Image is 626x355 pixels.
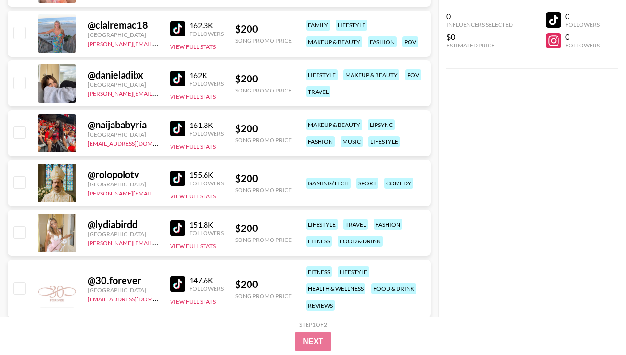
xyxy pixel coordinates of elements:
div: pov [402,36,418,47]
div: $ 200 [235,172,292,184]
button: View Full Stats [170,193,216,200]
div: 155.6K [189,170,224,180]
button: View Full Stats [170,298,216,305]
div: pov [405,69,421,80]
div: [GEOGRAPHIC_DATA] [88,286,159,294]
div: Followers [565,21,600,28]
div: Song Promo Price [235,186,292,194]
div: fashion [368,36,397,47]
div: 151.8K [189,220,224,229]
div: $ 200 [235,73,292,85]
div: reviews [306,300,335,311]
div: fitness [306,266,332,277]
button: View Full Stats [170,242,216,250]
div: 0 [565,32,600,42]
div: 0 [446,11,513,21]
div: sport [356,178,378,189]
img: TikTok [170,276,185,292]
div: @ naijababyria [88,119,159,131]
div: 162K [189,70,224,80]
a: [PERSON_NAME][EMAIL_ADDRESS][PERSON_NAME][DOMAIN_NAME] [88,38,275,47]
div: $ 200 [235,278,292,290]
img: TikTok [170,71,185,86]
div: music [341,136,363,147]
div: Estimated Price [446,42,513,49]
div: $ 200 [235,23,292,35]
div: gaming/tech [306,178,351,189]
div: Influencers Selected [446,21,513,28]
div: Followers [189,285,224,292]
div: [GEOGRAPHIC_DATA] [88,81,159,88]
button: View Full Stats [170,143,216,150]
div: Step 1 of 2 [299,321,327,328]
a: [PERSON_NAME][EMAIL_ADDRESS][PERSON_NAME][DOMAIN_NAME] [88,238,275,247]
div: lifestyle [306,69,338,80]
div: Followers [189,180,224,187]
button: Next [295,332,331,351]
div: Followers [189,30,224,37]
a: [PERSON_NAME][EMAIL_ADDRESS][DOMAIN_NAME] [88,88,229,97]
img: TikTok [170,220,185,236]
div: fitness [306,236,332,247]
div: 147.6K [189,275,224,285]
div: health & wellness [306,283,365,294]
div: makeup & beauty [306,36,362,47]
div: Song Promo Price [235,37,292,44]
div: lifestyle [306,219,338,230]
div: [GEOGRAPHIC_DATA] [88,230,159,238]
img: TikTok [170,21,185,36]
div: @ rolopolotv [88,169,159,181]
div: [GEOGRAPHIC_DATA] [88,31,159,38]
img: TikTok [170,171,185,186]
div: lifestyle [336,20,367,31]
div: food & drink [371,283,416,294]
div: @ danieladibx [88,69,159,81]
div: Followers [189,130,224,137]
img: TikTok [170,121,185,136]
div: lifestyle [338,266,369,277]
div: [GEOGRAPHIC_DATA] [88,131,159,138]
div: makeup & beauty [306,119,362,130]
div: @ lydiabirdd [88,218,159,230]
div: Followers [565,42,600,49]
div: makeup & beauty [343,69,399,80]
div: 161.3K [189,120,224,130]
button: View Full Stats [170,43,216,50]
div: @ clairemac18 [88,19,159,31]
div: comedy [384,178,413,189]
div: Song Promo Price [235,292,292,299]
div: fashion [306,136,335,147]
div: travel [343,219,368,230]
div: $0 [446,32,513,42]
a: [PERSON_NAME][EMAIL_ADDRESS][DOMAIN_NAME] [88,188,229,197]
div: Song Promo Price [235,87,292,94]
div: [GEOGRAPHIC_DATA] [88,181,159,188]
div: family [306,20,330,31]
div: $ 200 [235,222,292,234]
div: Followers [189,80,224,87]
div: Followers [189,229,224,237]
button: View Full Stats [170,93,216,100]
div: $ 200 [235,123,292,135]
div: @ 30.forever [88,275,159,286]
div: Song Promo Price [235,137,292,144]
div: food & drink [338,236,383,247]
a: [EMAIL_ADDRESS][DOMAIN_NAME] [88,294,184,303]
div: 0 [565,11,600,21]
div: lifestyle [368,136,400,147]
iframe: Drift Widget Chat Controller [578,307,615,344]
div: fashion [374,219,402,230]
div: 162.3K [189,21,224,30]
div: lipsync [368,119,395,130]
div: travel [306,86,330,97]
a: [EMAIL_ADDRESS][DOMAIN_NAME] [88,138,184,147]
div: Song Promo Price [235,236,292,243]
